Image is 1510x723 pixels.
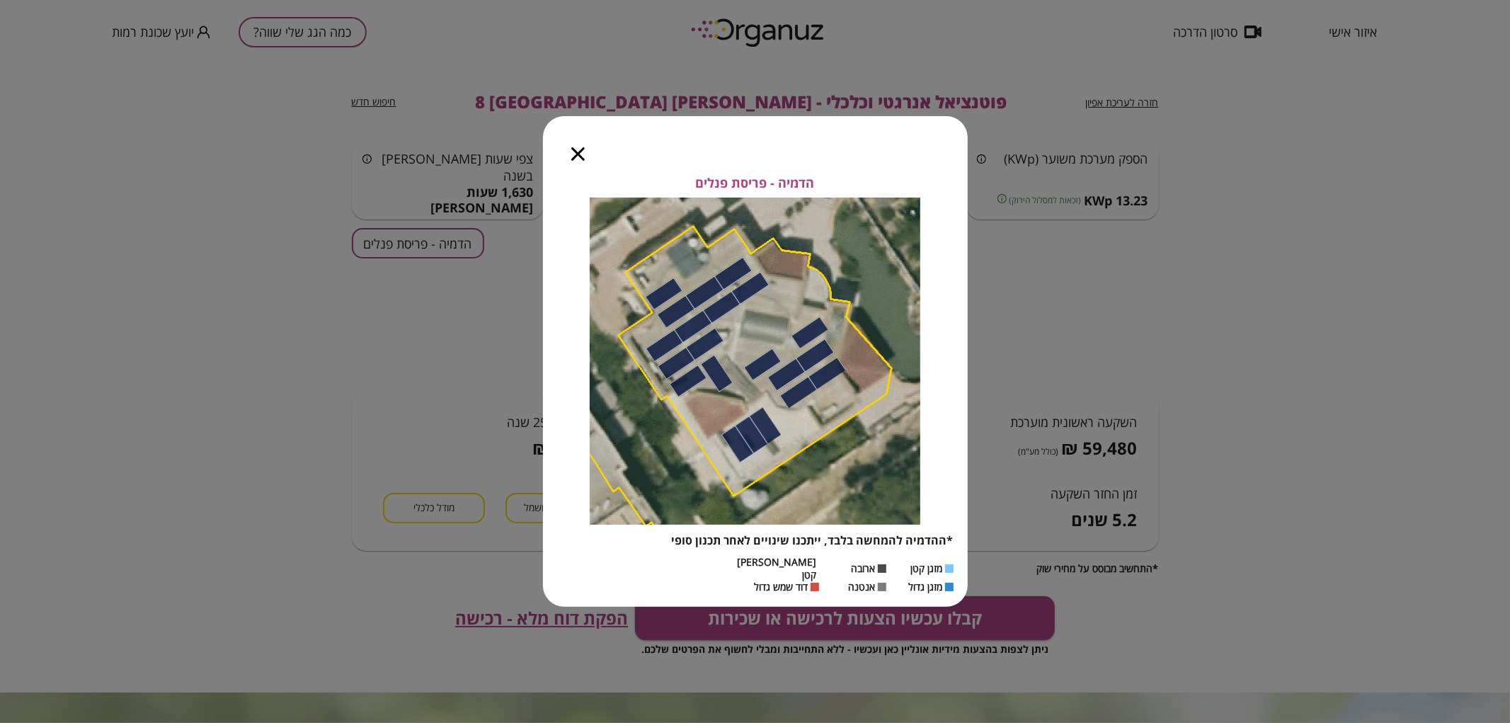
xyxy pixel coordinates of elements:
span: ארובה [852,562,876,574]
img: Panels layout [590,198,920,525]
span: מזגן גדול [909,581,943,593]
span: מזגן קטן [911,562,943,574]
span: [PERSON_NAME] קטן [738,556,817,581]
span: אנטנה [849,581,876,593]
span: הדמיה - פריסת פנלים [696,176,815,191]
span: דוד שמש גדול [755,581,808,593]
span: *ההדמיה להמחשה בלבד, ייתכנו שינויים לאחר תכנון סופי [672,533,954,548]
